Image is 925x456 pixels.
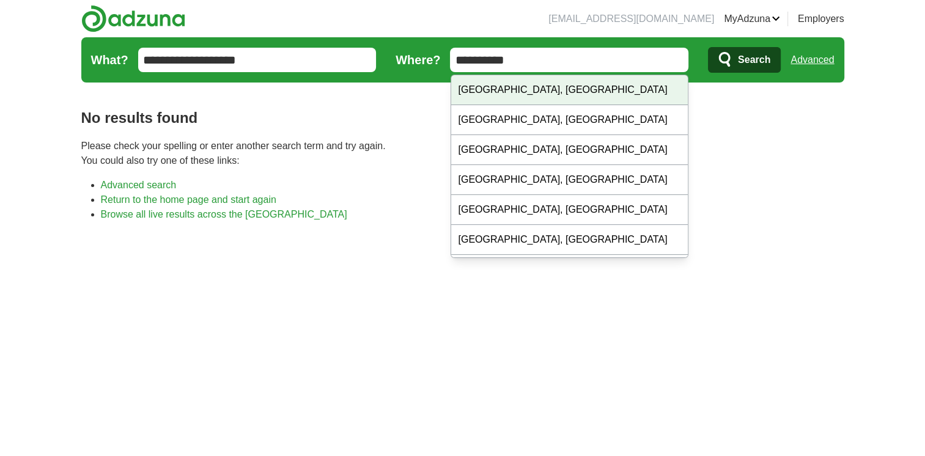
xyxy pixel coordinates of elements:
a: Advanced search [101,180,177,190]
div: [GEOGRAPHIC_DATA], [GEOGRAPHIC_DATA] [451,195,688,225]
label: What? [91,51,128,69]
button: Search [708,47,781,73]
li: [EMAIL_ADDRESS][DOMAIN_NAME] [548,12,714,26]
a: MyAdzuna [724,12,780,26]
img: Adzuna logo [81,5,185,32]
div: [GEOGRAPHIC_DATA], [GEOGRAPHIC_DATA] [451,105,688,135]
div: [GEOGRAPHIC_DATA], [GEOGRAPHIC_DATA] [451,165,688,195]
a: Advanced [790,48,834,72]
div: [GEOGRAPHIC_DATA], [GEOGRAPHIC_DATA] [451,75,688,105]
p: Please check your spelling or enter another search term and try again. You could also try one of ... [81,139,844,168]
a: Browse all live results across the [GEOGRAPHIC_DATA] [101,209,347,219]
h1: No results found [81,107,844,129]
a: Return to the home page and start again [101,194,276,205]
span: Search [738,48,770,72]
div: [GEOGRAPHIC_DATA], [GEOGRAPHIC_DATA] [451,135,688,165]
label: Where? [396,51,440,69]
a: Employers [798,12,844,26]
div: [GEOGRAPHIC_DATA], [GEOGRAPHIC_DATA] [451,225,688,255]
div: [GEOGRAPHIC_DATA], [GEOGRAPHIC_DATA] [451,255,688,285]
